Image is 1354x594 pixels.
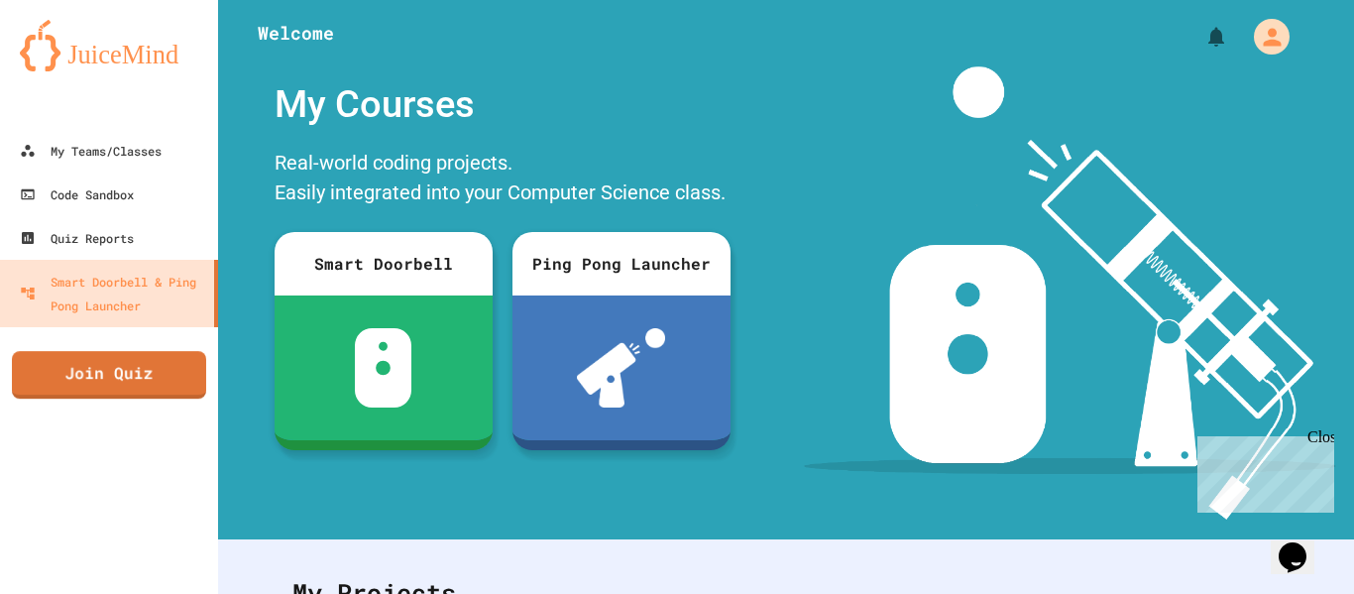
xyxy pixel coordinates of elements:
iframe: chat widget [1189,428,1334,513]
img: ppl-with-ball.png [577,328,665,408]
div: My Notifications [1168,20,1233,54]
div: My Teams/Classes [20,139,162,163]
div: Smart Doorbell & Ping Pong Launcher [20,270,206,317]
img: logo-orange.svg [20,20,198,71]
img: banner-image-my-projects.png [804,66,1335,520]
div: My Account [1233,14,1295,59]
div: Chat with us now!Close [8,8,137,126]
div: Smart Doorbell [275,232,493,296]
div: Code Sandbox [20,182,134,206]
img: sdb-white.svg [355,328,411,408]
a: Join Quiz [12,351,206,399]
div: My Courses [265,66,740,143]
div: Ping Pong Launcher [512,232,731,296]
div: Real-world coding projects. Easily integrated into your Computer Science class. [265,143,740,217]
div: Quiz Reports [20,226,134,250]
iframe: chat widget [1271,515,1334,574]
